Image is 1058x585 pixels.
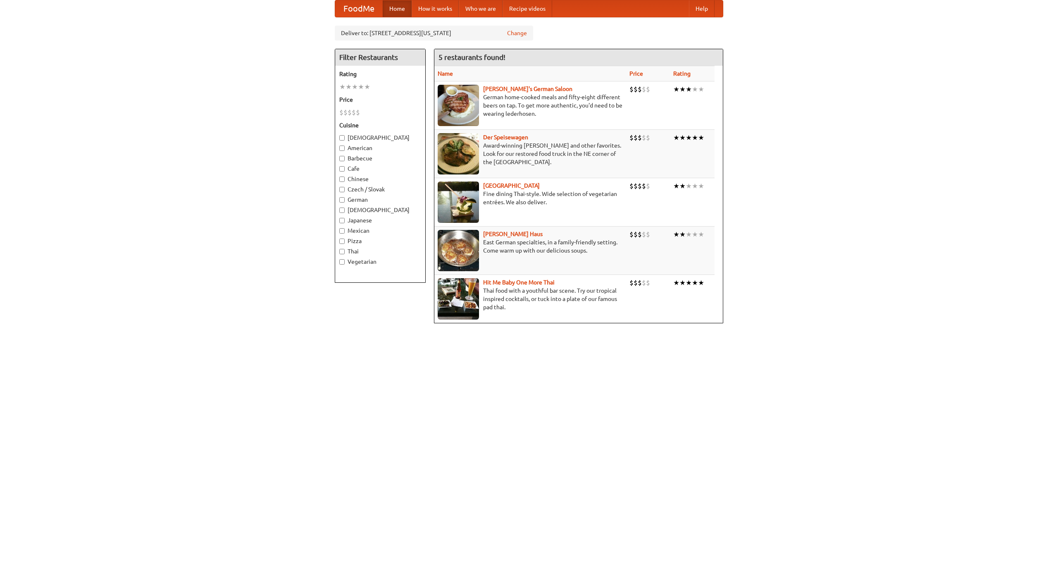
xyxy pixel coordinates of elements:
img: esthers.jpg [438,85,479,126]
li: ★ [686,278,692,287]
a: Help [689,0,715,17]
input: Pizza [339,239,345,244]
li: ★ [673,85,679,94]
label: Czech / Slovak [339,185,421,193]
a: Who we are [459,0,503,17]
li: ★ [358,82,364,91]
li: ★ [673,181,679,191]
li: ★ [698,133,704,142]
a: Der Speisewagen [483,134,528,141]
input: Mexican [339,228,345,234]
li: $ [638,278,642,287]
li: $ [339,108,343,117]
p: Fine dining Thai-style. Wide selection of vegetarian entrées. We also deliver. [438,190,623,206]
label: Mexican [339,227,421,235]
label: [DEMOGRAPHIC_DATA] [339,134,421,142]
li: $ [634,133,638,142]
label: Japanese [339,216,421,224]
li: $ [629,230,634,239]
li: $ [642,181,646,191]
p: Award-winning [PERSON_NAME] and other favorites. Look for our restored food truck in the NE corne... [438,141,623,166]
input: German [339,197,345,203]
a: Price [629,70,643,77]
h4: Filter Restaurants [335,49,425,66]
p: German home-cooked meals and fifty-eight different beers on tap. To get more authentic, you'd nee... [438,93,623,118]
li: $ [629,181,634,191]
li: $ [642,278,646,287]
a: [PERSON_NAME]'s German Saloon [483,86,572,92]
img: speisewagen.jpg [438,133,479,174]
p: Thai food with a youthful bar scene. Try our tropical inspired cocktails, or tuck into a plate of... [438,287,623,311]
li: ★ [673,133,679,142]
a: Name [438,70,453,77]
label: Thai [339,247,421,255]
h5: Cuisine [339,121,421,129]
li: ★ [698,278,704,287]
p: East German specialties, in a family-friendly setting. Come warm up with our delicious soups. [438,238,623,255]
a: [GEOGRAPHIC_DATA] [483,182,540,189]
label: Pizza [339,237,421,245]
li: $ [629,85,634,94]
li: ★ [692,133,698,142]
li: ★ [673,230,679,239]
label: Cafe [339,165,421,173]
li: ★ [339,82,346,91]
a: How it works [412,0,459,17]
input: [DEMOGRAPHIC_DATA] [339,135,345,141]
li: ★ [698,181,704,191]
a: Change [507,29,527,37]
a: Home [383,0,412,17]
input: American [339,146,345,151]
img: satay.jpg [438,181,479,223]
li: ★ [686,230,692,239]
label: [DEMOGRAPHIC_DATA] [339,206,421,214]
input: Vegetarian [339,259,345,265]
input: Thai [339,249,345,254]
li: $ [642,85,646,94]
li: $ [638,85,642,94]
label: Barbecue [339,154,421,162]
li: ★ [679,133,686,142]
label: German [339,196,421,204]
input: [DEMOGRAPHIC_DATA] [339,208,345,213]
li: $ [646,278,650,287]
label: Vegetarian [339,258,421,266]
li: ★ [346,82,352,91]
li: ★ [698,230,704,239]
a: FoodMe [335,0,383,17]
li: ★ [686,181,692,191]
li: ★ [686,85,692,94]
a: Hit Me Baby One More Thai [483,279,555,286]
li: ★ [686,133,692,142]
label: American [339,144,421,152]
li: $ [646,181,650,191]
li: $ [348,108,352,117]
li: ★ [352,82,358,91]
li: $ [634,85,638,94]
li: $ [638,230,642,239]
div: Deliver to: [STREET_ADDRESS][US_STATE] [335,26,533,41]
li: ★ [679,278,686,287]
li: $ [646,85,650,94]
input: Cafe [339,166,345,172]
li: $ [343,108,348,117]
li: $ [634,278,638,287]
li: $ [352,108,356,117]
li: ★ [692,85,698,94]
li: $ [356,108,360,117]
li: $ [638,133,642,142]
li: ★ [364,82,370,91]
img: babythai.jpg [438,278,479,320]
h5: Price [339,96,421,104]
li: $ [642,133,646,142]
li: $ [638,181,642,191]
input: Chinese [339,177,345,182]
li: ★ [679,85,686,94]
li: ★ [692,181,698,191]
li: ★ [679,181,686,191]
a: Recipe videos [503,0,552,17]
b: [PERSON_NAME] Haus [483,231,543,237]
